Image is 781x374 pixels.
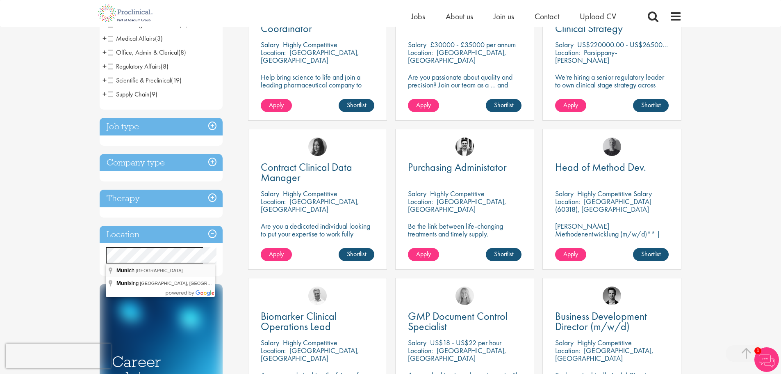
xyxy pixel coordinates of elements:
span: Purchasing Administator [408,160,507,174]
p: [GEOGRAPHIC_DATA] (60318), [GEOGRAPHIC_DATA] [555,197,651,214]
p: US$18 - US$22 per hour [430,338,501,347]
span: Contract Clinical Data Manager [261,160,352,184]
p: Are you a dedicated individual looking to put your expertise to work fully flexibly in a remote p... [261,222,374,246]
span: + [102,60,107,72]
span: Salary [261,338,279,347]
a: Jobs [411,11,425,22]
a: Apply [261,99,292,112]
a: Contract Clinical Data Manager [261,162,374,183]
span: Location: [261,48,286,57]
a: Purchasing Administator [408,162,521,172]
span: Scientific & Preclinical [108,76,171,85]
span: Medical Affairs [108,34,155,43]
span: (19) [171,76,182,85]
img: Joshua Bye [308,287,327,305]
span: Location: [555,346,580,355]
div: Company type [100,154,223,172]
p: [GEOGRAPHIC_DATA], [GEOGRAPHIC_DATA] [408,346,506,363]
a: Upload CV [580,11,616,22]
span: Office, Admin & Clerical [108,48,186,57]
a: Contact [535,11,559,22]
span: (8) [161,62,168,71]
img: Max Slevogt [603,287,621,305]
a: Senior Director, Regulatory Clinical Strategy [555,13,669,34]
img: Heidi Hennigan [308,138,327,156]
img: Chatbot [754,347,779,372]
a: About us [446,11,473,22]
span: Apply [416,101,431,109]
span: Scientific & Preclinical [108,76,182,85]
span: Salary [408,338,426,347]
span: Regulatory Affairs [108,62,168,71]
span: Salary [408,40,426,49]
a: Business Development Director (m/w/d) [555,311,669,332]
a: Shortlist [486,248,521,261]
p: Highly Competitive [430,189,485,198]
p: Highly Competitive Salary [577,189,652,198]
span: Apply [416,250,431,258]
a: Apply [408,248,439,261]
span: + [102,88,107,100]
span: Salary [261,40,279,49]
p: Are you passionate about quality and precision? Join our team as a … and help ensure top-tier sta... [408,73,521,104]
a: Apply [261,248,292,261]
a: Shannon Briggs [455,287,474,305]
span: GMP Document Control Specialist [408,309,508,333]
span: Supply Chain [108,90,157,99]
span: Apply [563,101,578,109]
a: Shortlist [486,99,521,112]
h3: Job type [100,118,223,135]
span: Location: [555,48,580,57]
span: Muni [116,280,129,286]
span: Supply Chain [108,90,150,99]
span: Head of Method Dev. [555,160,646,174]
span: Salary [261,189,279,198]
p: Highly Competitive [577,338,632,347]
img: Felix Zimmer [603,138,621,156]
span: Location: [261,197,286,206]
p: [GEOGRAPHIC_DATA], [GEOGRAPHIC_DATA] [408,48,506,65]
h3: Therapy [100,190,223,207]
span: + [102,46,107,58]
a: Shortlist [339,248,374,261]
p: Be the link between life-changing treatments and timely supply. [408,222,521,238]
span: Salary [555,40,574,49]
span: + [102,32,107,44]
span: Apply [269,101,284,109]
span: Salary [555,338,574,347]
p: £30000 - £35000 per annum [430,40,516,49]
h3: Location [100,226,223,243]
span: Medical Affairs [108,34,163,43]
span: (3) [155,34,163,43]
a: Apply [555,99,586,112]
img: Edward Little [455,138,474,156]
p: US$220000.00 - US$265000 per annum + Highly Competitive Salary [577,40,779,49]
span: Office, Admin & Clerical [108,48,178,57]
a: Shortlist [633,248,669,261]
a: Apply [408,99,439,112]
span: Apply [269,250,284,258]
span: Biomarker Clinical Operations Lead [261,309,337,333]
iframe: reCAPTCHA [6,344,111,368]
p: Highly Competitive [283,189,337,198]
p: [GEOGRAPHIC_DATA], [GEOGRAPHIC_DATA] [555,346,653,363]
span: (9) [150,90,157,99]
a: Join us [494,11,514,22]
a: GMP Document Control Specialist [408,311,521,332]
span: Location: [555,197,580,206]
span: [GEOGRAPHIC_DATA] [136,268,183,273]
span: Location: [408,197,433,206]
p: [GEOGRAPHIC_DATA], [GEOGRAPHIC_DATA] [261,346,359,363]
span: Location: [408,346,433,355]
